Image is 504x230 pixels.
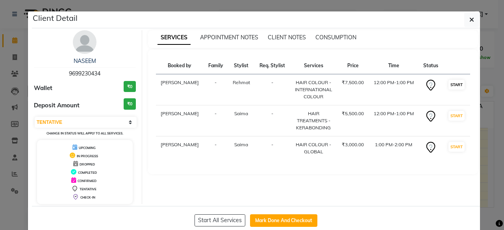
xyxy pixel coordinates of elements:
[200,34,258,41] span: APPOINTMENT NOTES
[69,70,100,77] span: 9699230434
[204,136,228,160] td: -
[204,57,228,74] th: Family
[34,101,80,110] span: Deposit Amount
[369,57,418,74] th: Time
[73,30,96,54] img: avatar
[448,80,465,90] button: START
[124,98,136,110] h3: ₹0
[195,214,245,226] button: Start All Services
[228,57,255,74] th: Stylist
[255,136,290,160] td: -
[295,79,332,100] div: HAIR COLOUR - INTERNATIONAL COLOUR
[80,187,96,191] span: TENTATIVE
[255,74,290,105] td: -
[204,74,228,105] td: -
[255,57,290,74] th: Req. Stylist
[157,31,191,45] span: SERVICES
[46,131,123,135] small: Change in status will apply to all services.
[234,110,248,116] span: Saima
[250,214,317,227] button: Mark Done And Checkout
[74,57,96,64] a: NASEEM
[233,79,250,85] span: Rehmat
[255,105,290,136] td: -
[315,34,356,41] span: CONSUMPTION
[342,141,364,148] div: ₹3,000.00
[419,57,443,74] th: Status
[156,136,204,160] td: [PERSON_NAME]
[369,105,418,136] td: 12:00 PM-1:00 PM
[34,84,52,93] span: Wallet
[290,57,337,74] th: Services
[156,57,204,74] th: Booked by
[124,81,136,92] h3: ₹0
[268,34,306,41] span: CLIENT NOTES
[78,179,96,183] span: CONFIRMED
[33,12,78,24] h5: Client Detail
[234,142,248,147] span: Saima
[337,57,369,74] th: Price
[295,141,332,155] div: HAIR COLOUR - GLOBAL
[369,74,418,105] td: 12:00 PM-1:00 PM
[77,154,98,158] span: IN PROGRESS
[369,136,418,160] td: 1:00 PM-2:00 PM
[295,110,332,131] div: HAIR TREATMENTS - KERABONDING
[80,195,95,199] span: CHECK-IN
[78,171,97,175] span: COMPLETED
[79,146,96,150] span: UPCOMING
[448,142,465,152] button: START
[448,111,465,121] button: START
[342,110,364,117] div: ₹5,500.00
[204,105,228,136] td: -
[156,105,204,136] td: [PERSON_NAME]
[156,74,204,105] td: [PERSON_NAME]
[342,79,364,86] div: ₹7,500.00
[80,162,95,166] span: DROPPED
